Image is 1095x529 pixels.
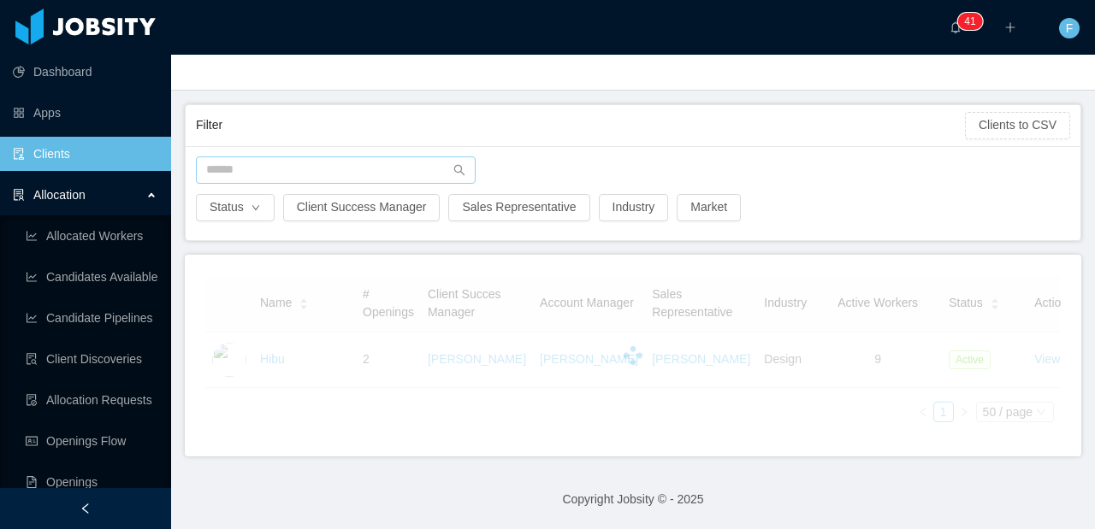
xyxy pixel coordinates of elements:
[26,383,157,417] a: icon: file-doneAllocation Requests
[26,219,157,253] a: icon: line-chartAllocated Workers
[1004,21,1016,33] i: icon: plus
[13,96,157,130] a: icon: appstoreApps
[13,55,157,89] a: icon: pie-chartDashboard
[677,194,741,221] button: Market
[1066,18,1074,38] span: F
[599,194,669,221] button: Industry
[33,188,86,202] span: Allocation
[26,465,157,499] a: icon: file-textOpenings
[283,194,441,221] button: Client Success Manager
[13,137,157,171] a: icon: auditClients
[970,13,976,30] p: 1
[448,194,589,221] button: Sales Representative
[26,260,157,294] a: icon: line-chartCandidates Available
[957,13,982,30] sup: 41
[171,470,1095,529] footer: Copyright Jobsity © - 2025
[965,112,1070,139] button: Clients to CSV
[26,424,157,458] a: icon: idcardOpenings Flow
[26,301,157,335] a: icon: line-chartCandidate Pipelines
[26,342,157,376] a: icon: file-searchClient Discoveries
[13,189,25,201] i: icon: solution
[964,13,970,30] p: 4
[950,21,962,33] i: icon: bell
[453,164,465,176] i: icon: search
[196,194,275,221] button: Statusicon: down
[196,109,965,141] div: Filter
